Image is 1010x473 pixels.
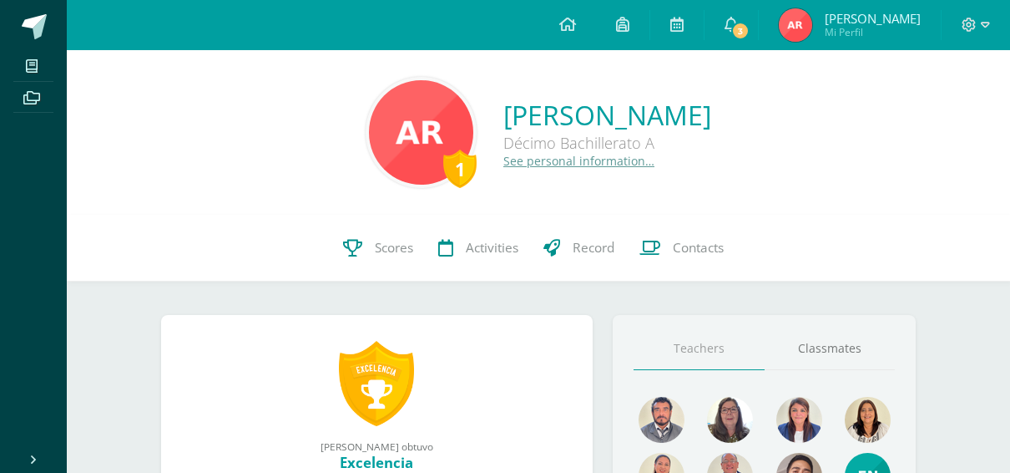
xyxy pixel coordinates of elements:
span: Activities [466,239,518,257]
span: [PERSON_NAME] [825,10,921,27]
span: Record [573,239,614,257]
div: Excelencia [178,453,577,472]
a: Activities [426,215,531,282]
a: See personal information… [503,153,654,169]
img: a4871f238fc6f9e1d7ed418e21754428.png [707,397,753,443]
div: 1 [443,150,477,188]
div: Décimo Bachillerato A [503,133,711,153]
div: [PERSON_NAME] obtuvo [178,440,577,453]
a: Teachers [634,328,765,370]
span: Mi Perfil [825,25,921,39]
span: 3 [731,22,750,40]
a: Record [531,215,627,282]
img: 876c69fb502899f7a2bc55a9ba2fa0e7.png [845,397,891,443]
img: c9bcb59223d60cba950dd4d66ce03bcc.png [779,8,812,42]
span: Scores [375,239,413,257]
img: faf5f5a2b7fe227ccba25f5665de0820.png [369,80,473,185]
span: Contacts [673,239,724,257]
a: Scores [331,215,426,282]
a: [PERSON_NAME] [503,97,711,133]
img: bd51737d0f7db0a37ff170fbd9075162.png [639,397,684,443]
a: Contacts [627,215,736,282]
img: aefa6dbabf641819c41d1760b7b82962.png [776,397,822,443]
a: Classmates [765,328,896,370]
